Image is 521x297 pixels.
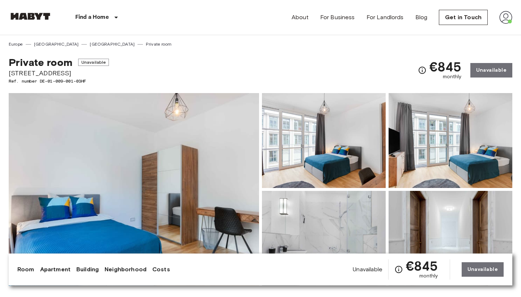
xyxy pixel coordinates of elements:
[34,41,79,47] a: [GEOGRAPHIC_DATA]
[90,41,135,47] a: [GEOGRAPHIC_DATA]
[389,191,512,286] img: Picture of unit DE-01-009-001-03HF
[418,66,427,75] svg: Check cost overview for full price breakdown. Please note that discounts apply to new joiners onl...
[146,41,171,47] a: Private room
[394,265,403,274] svg: Check cost overview for full price breakdown. Please note that discounts apply to new joiners onl...
[78,59,109,66] span: Unavailable
[439,10,488,25] a: Get in Touch
[353,265,382,273] span: Unavailable
[9,78,109,84] span: Ref. number DE-01-009-001-03HF
[262,93,386,188] img: Picture of unit DE-01-009-001-03HF
[419,272,438,280] span: monthly
[320,13,355,22] a: For Business
[9,56,72,68] span: Private room
[105,265,147,274] a: Neighborhood
[389,93,512,188] img: Picture of unit DE-01-009-001-03HF
[262,191,386,286] img: Picture of unit DE-01-009-001-03HF
[76,265,99,274] a: Building
[9,68,109,78] span: [STREET_ADDRESS]
[17,265,34,274] a: Room
[9,41,23,47] a: Europe
[415,13,428,22] a: Blog
[40,265,71,274] a: Apartment
[406,259,438,272] span: €845
[292,13,309,22] a: About
[9,13,52,20] img: Habyt
[75,13,109,22] p: Find a Home
[499,11,512,24] img: avatar
[9,93,259,286] img: Marketing picture of unit DE-01-009-001-03HF
[152,265,170,274] a: Costs
[429,60,462,73] span: €845
[443,73,462,80] span: monthly
[367,13,404,22] a: For Landlords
